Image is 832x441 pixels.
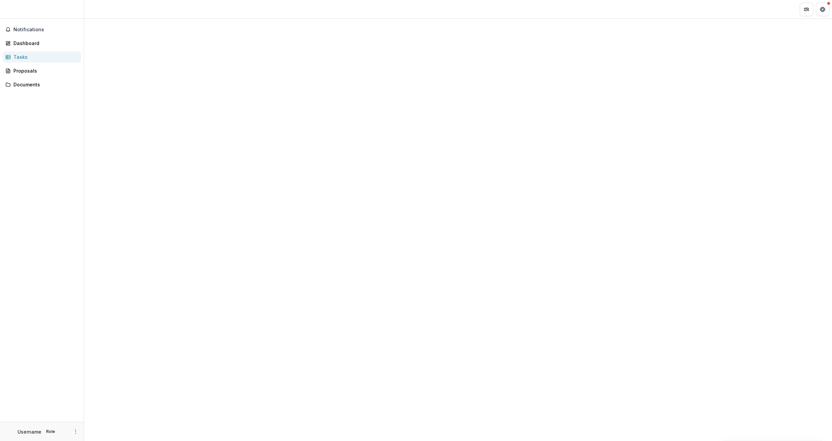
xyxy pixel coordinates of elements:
a: Proposals [3,65,81,76]
button: Get Help [816,3,829,16]
a: Tasks [3,51,81,63]
button: Partners [800,3,813,16]
div: Documents [13,81,76,88]
a: Dashboard [3,38,81,49]
p: Role [44,429,57,435]
button: More [72,428,80,436]
div: Proposals [13,67,76,74]
span: Notifications [13,27,78,33]
button: Notifications [3,24,81,35]
div: Tasks [13,53,76,61]
p: Username [17,428,41,435]
a: Documents [3,79,81,90]
div: Dashboard [13,40,76,47]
